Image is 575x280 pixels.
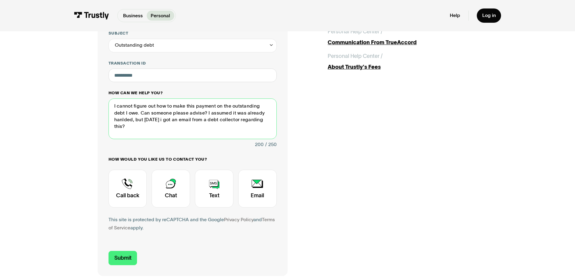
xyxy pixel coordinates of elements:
[109,39,277,52] div: Outstanding debt
[109,61,277,66] label: Transaction ID
[147,11,174,20] a: Personal
[74,12,109,19] img: Trustly Logo
[109,217,275,230] a: Terms of Service
[477,8,501,23] a: Log in
[119,11,147,20] a: Business
[450,12,460,18] a: Help
[328,38,478,47] div: Communication From TrueAccord
[482,12,496,18] div: Log in
[109,31,277,36] label: Subject
[109,90,277,96] label: How can we help you?
[224,217,253,222] a: Privacy Policy
[328,52,383,60] div: Personal Help Center /
[109,251,137,265] input: Submit
[123,12,143,19] p: Business
[328,52,478,71] a: Personal Help Center /About Trustly's Fees
[328,28,478,47] a: Personal Help Center /Communication From TrueAccord
[265,141,277,149] div: / 250
[109,157,277,162] label: How would you like us to contact you?
[151,12,170,19] p: Personal
[255,141,264,149] div: 200
[328,28,383,36] div: Personal Help Center /
[109,216,277,232] div: This site is protected by reCAPTCHA and the Google and apply.
[328,63,478,71] div: About Trustly's Fees
[115,41,154,49] div: Outstanding debt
